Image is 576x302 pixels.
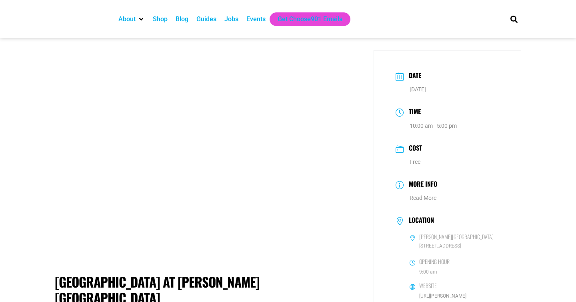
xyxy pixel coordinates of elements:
h6: Website [419,282,437,289]
h3: More Info [405,179,437,191]
h6: Opening Hour [419,258,450,265]
div: Search [508,12,521,26]
span: [DATE] [410,86,426,93]
a: Shop [153,14,168,24]
span: [STREET_ADDRESS] [410,242,499,250]
a: Read More [410,195,436,201]
div: About [114,12,149,26]
h3: Cost [405,143,422,155]
nav: Main nav [114,12,497,26]
h3: Location [405,216,434,226]
a: Jobs [224,14,238,24]
span: 9:00 am [410,267,450,277]
abbr: 10:00 am - 5:00 pm [410,123,457,129]
h3: Date [405,70,421,82]
a: Get Choose901 Emails [278,14,342,24]
h3: Time [405,107,421,118]
a: Events [246,14,266,24]
a: Blog [176,14,188,24]
a: About [118,14,136,24]
h6: [PERSON_NAME][GEOGRAPHIC_DATA] [419,233,494,240]
a: Guides [196,14,216,24]
dd: Free [396,157,499,167]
